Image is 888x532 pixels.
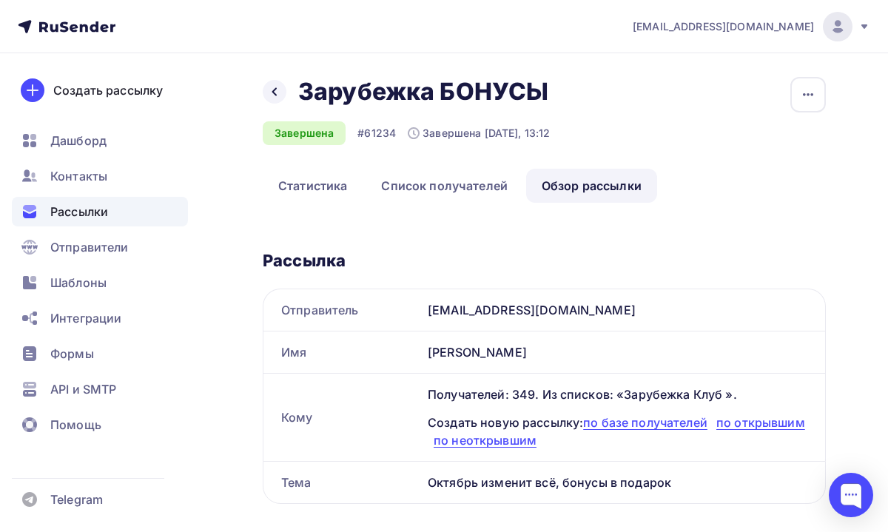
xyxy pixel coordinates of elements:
span: Формы [50,345,94,363]
span: Рассылки [50,203,108,220]
div: Создать новую рассылку: [428,414,807,449]
span: Интеграции [50,309,121,327]
span: Telegram [50,491,103,508]
span: API и SMTP [50,380,116,398]
a: Шаблоны [12,268,188,297]
div: Имя [263,331,422,373]
div: Октябрь изменит всё, бонусы в подарок [422,462,825,503]
span: Отправители [50,238,129,256]
a: Список получателей [366,169,523,203]
div: Получателей: 349. Из списков: «Зарубежка Клуб ». [428,385,807,403]
a: Обзор рассылки [526,169,657,203]
a: Статистика [263,169,363,203]
span: Шаблоны [50,274,107,292]
a: Контакты [12,161,188,191]
div: #61234 [357,126,396,141]
a: [EMAIL_ADDRESS][DOMAIN_NAME] [633,12,870,41]
div: Кому [263,374,422,461]
span: Дашборд [50,132,107,149]
div: Отправитель [263,289,422,331]
span: Контакты [50,167,107,185]
a: Формы [12,339,188,368]
span: по открывшим [716,415,805,430]
div: [PERSON_NAME] [422,331,825,373]
div: Создать рассылку [53,81,163,99]
span: по базе получателей [583,415,707,430]
div: [EMAIL_ADDRESS][DOMAIN_NAME] [422,289,825,331]
h2: Зарубежка БОНУСЫ [298,77,548,107]
span: по неоткрывшим [434,433,536,448]
div: Тема [263,462,422,503]
a: Отправители [12,232,188,262]
span: Помощь [50,416,101,434]
a: Рассылки [12,197,188,226]
a: Дашборд [12,126,188,155]
span: [EMAIL_ADDRESS][DOMAIN_NAME] [633,19,814,34]
div: Завершена [DATE], 13:12 [408,126,550,141]
div: Рассылка [263,250,826,271]
div: Завершена [263,121,346,145]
